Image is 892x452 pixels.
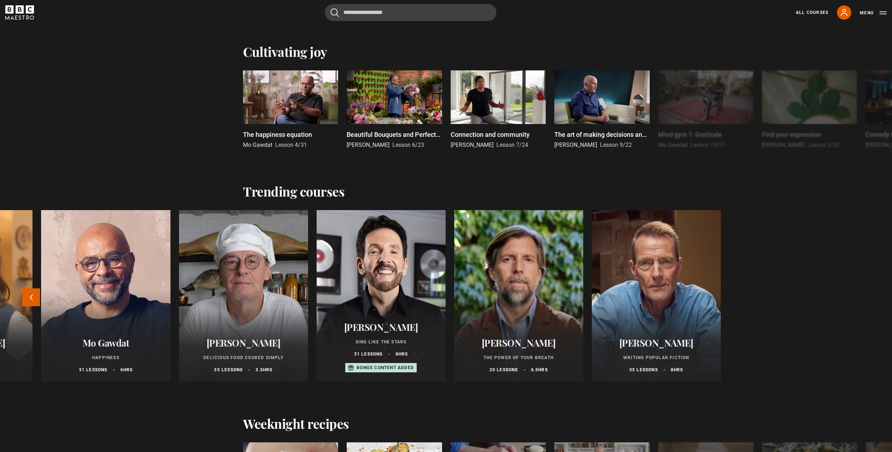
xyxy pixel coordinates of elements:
span: Lesson 2/20 [808,141,839,148]
a: Mo Gawdat Happiness 31 lessons 6hrs [41,210,170,382]
p: The art of making decisions and the joy of missing out [554,130,649,139]
abbr: hrs [538,367,548,372]
span: [PERSON_NAME] [451,141,494,148]
abbr: hrs [398,352,408,357]
abbr: hrs [123,367,133,372]
p: 6.5 [531,367,548,373]
p: 8 [671,367,683,373]
span: Lesson 6/23 [392,141,424,148]
button: Submit the search query [331,8,339,17]
p: Connection and community [451,130,530,139]
a: The art of making decisions and the joy of missing out [PERSON_NAME] Lesson 9/22 [554,70,649,149]
p: Writing Popular Fiction [600,354,712,361]
h2: Mo Gawdat [50,337,162,348]
p: 3.5 [256,367,272,373]
h2: [PERSON_NAME] [463,337,575,348]
span: Lesson 4/31 [275,141,307,148]
p: Mind gym 1: Gratitude [658,130,722,139]
p: Find your expression [762,130,821,139]
p: Beautiful Bouquets and Perfect Posies [347,130,442,139]
a: Connection and community [PERSON_NAME] Lesson 7/24 [451,70,546,149]
a: [PERSON_NAME] The Power of Your Breath 20 lessons 6.5hrs [454,210,583,382]
span: Lesson 7/24 [496,141,528,148]
h2: Cultivating joy [243,44,327,59]
span: Mo Gawdat [243,141,272,148]
span: Lesson 9/22 [600,141,632,148]
span: Lesson 10/31 [690,141,725,148]
h2: [PERSON_NAME] [600,337,712,348]
p: 31 lessons [79,367,108,373]
p: 35 lessons [214,367,243,373]
a: Mind gym 1: Gratitude Mo Gawdat Lesson 10/31 [658,70,753,149]
p: Sing Like the Stars [325,339,437,345]
a: [PERSON_NAME] Writing Popular Fiction 35 lessons 8hrs [592,210,721,382]
p: 35 lessons [629,367,658,373]
p: 8 [396,351,408,357]
p: 20 lessons [490,367,518,373]
h2: Trending courses [243,184,345,199]
svg: BBC Maestro [5,5,34,20]
p: 31 lessons [354,351,383,357]
input: Search [325,4,496,21]
span: Mo Gawdat [658,141,688,148]
abbr: hrs [263,367,273,372]
a: Beautiful Bouquets and Perfect Posies [PERSON_NAME] Lesson 6/23 [347,70,442,149]
h2: [PERSON_NAME] [188,337,299,348]
button: Toggle navigation [860,9,887,16]
p: 6 [120,367,133,373]
span: [PERSON_NAME] [554,141,597,148]
span: [PERSON_NAME] [347,141,390,148]
abbr: hrs [674,367,683,372]
span: [PERSON_NAME] [762,141,805,148]
p: Happiness [50,354,162,361]
p: Bonus content added [357,364,414,371]
a: [PERSON_NAME] Delicious Food Cooked Simply 35 lessons 3.5hrs [179,210,308,382]
a: All Courses [796,9,828,16]
h2: [PERSON_NAME] [325,322,437,333]
h2: Weeknight recipes [243,416,349,431]
p: Delicious Food Cooked Simply [188,354,299,361]
a: The happiness equation Mo Gawdat Lesson 4/31 [243,70,338,149]
p: The Power of Your Breath [463,354,575,361]
p: The happiness equation [243,130,312,139]
a: [PERSON_NAME] Sing Like the Stars 31 lessons 8hrs Bonus content added [317,210,446,382]
a: Find your expression [PERSON_NAME] Lesson 2/20 [762,70,857,149]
